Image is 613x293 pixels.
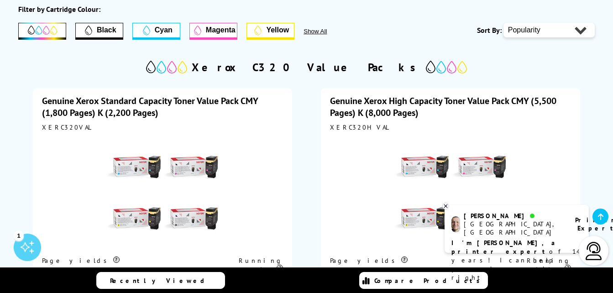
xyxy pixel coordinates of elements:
img: Xerox High Capacity Toner Value Pack CMY (5,500 Pages) K (8,000 Pages) [393,136,508,250]
span: Recently Viewed [110,277,214,285]
span: Sort By: [477,26,502,35]
div: [GEOGRAPHIC_DATA], [GEOGRAPHIC_DATA] [464,220,564,236]
button: Filter by Black [75,23,123,40]
a: Compare Products [359,272,488,289]
button: Magenta [189,23,237,40]
div: [PERSON_NAME] [464,212,564,220]
a: Genuine Xerox Standard Capacity Toner Value Pack CMY (1,800 Pages) K (2,200 Pages) [42,95,258,119]
img: ashley-livechat.png [451,216,460,232]
a: Genuine Xerox High Capacity Toner Value Pack CMY (5,500 Pages) K (8,000 Pages) [330,95,556,119]
span: Yellow [266,26,289,34]
p: of 14 years! I can help you choose the right product [451,239,582,282]
div: XERC320HVAL [330,123,571,131]
div: Running costs [213,256,283,273]
div: Page yields [330,256,501,265]
span: Magenta [206,26,236,34]
a: Recently Viewed [96,272,225,289]
button: Show All [304,28,351,35]
span: Black [97,26,116,34]
h2: Xerox C320 Value Packs [192,60,421,74]
span: Compare Products [374,277,485,285]
b: I'm [PERSON_NAME], a printer expert [451,239,558,256]
span: Cyan [155,26,173,34]
div: XERC320VAL [42,123,283,131]
button: Cyan [132,23,180,40]
div: Page yields [42,256,213,265]
img: user-headset-light.svg [585,242,603,260]
button: Yellow [246,23,294,40]
div: 1 [14,230,24,241]
img: Xerox Standard Capacity Toner Value Pack CMY (1,800 Pages) K (2,200 Pages) [105,136,220,250]
div: Filter by Cartridge Colour: [18,5,100,14]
